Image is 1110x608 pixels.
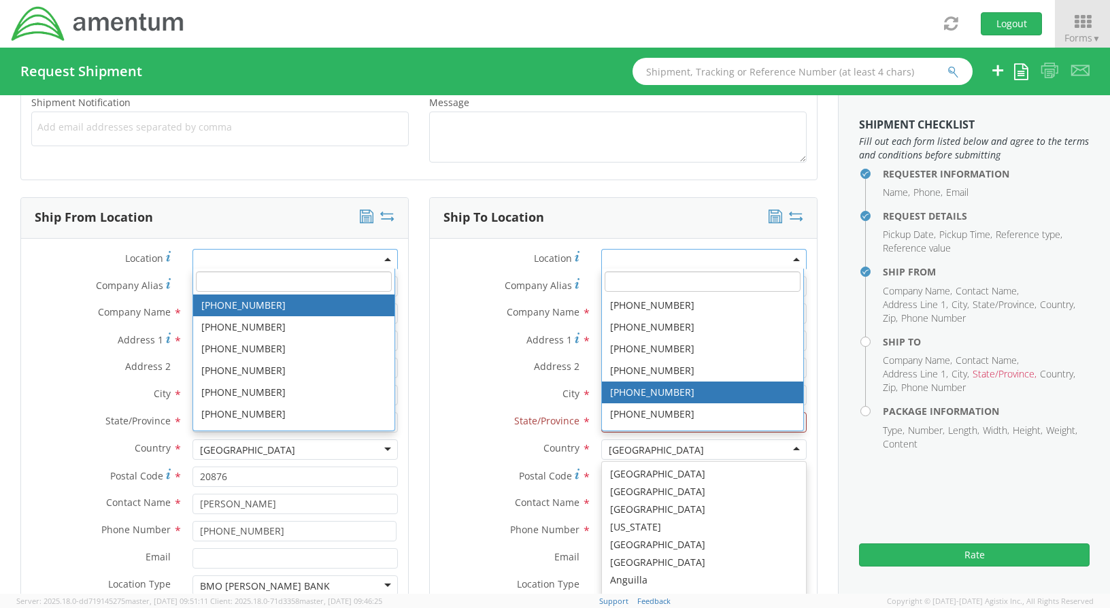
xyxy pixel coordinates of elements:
[602,360,803,382] li: [PHONE_NUMBER]
[429,96,469,109] span: Message
[981,12,1042,35] button: Logout
[883,284,952,298] li: Company Name
[135,441,171,454] span: Country
[948,424,979,437] li: Length
[883,437,918,451] li: Content
[554,550,579,563] span: Email
[983,424,1009,437] li: Width
[154,387,171,400] span: City
[939,228,992,241] li: Pickup Time
[515,496,579,509] span: Contact Name
[517,577,579,590] span: Location Type
[510,523,579,536] span: Phone Number
[146,550,171,563] span: Email
[193,316,394,338] li: [PHONE_NUMBER]
[118,333,163,346] span: Address 1
[602,382,803,403] li: [PHONE_NUMBER]
[973,298,1037,311] li: State/Province
[1064,31,1100,44] span: Forms
[633,58,973,85] input: Shipment, Tracking or Reference Number (at least 4 chars)
[602,316,803,338] li: [PHONE_NUMBER]
[956,354,1019,367] li: Contact Name
[443,211,544,224] h3: Ship To Location
[106,496,171,509] span: Contact Name
[299,596,382,606] span: master, [DATE] 09:46:25
[602,518,806,536] div: [US_STATE]
[514,414,579,427] span: State/Province
[883,337,1090,347] h4: Ship To
[887,596,1094,607] span: Copyright © [DATE]-[DATE] Agistix Inc., All Rights Reserved
[125,360,171,373] span: Address 2
[883,367,948,381] li: Address Line 1
[602,403,803,425] li: [PHONE_NUMBER]
[901,381,966,394] li: Phone Number
[105,414,171,427] span: State/Province
[602,554,806,571] div: [GEOGRAPHIC_DATA]
[210,596,382,606] span: Client: 2025.18.0-71d3358
[110,469,163,482] span: Postal Code
[1013,424,1043,437] li: Height
[883,311,898,325] li: Zip
[35,211,153,224] h3: Ship From Location
[519,469,572,482] span: Postal Code
[507,305,579,318] span: Company Name
[193,425,394,447] li: [PHONE_NUMBER]
[1040,367,1075,381] li: Country
[193,403,394,425] li: [PHONE_NUMBER]
[609,443,704,457] div: [GEOGRAPHIC_DATA]
[996,228,1062,241] li: Reference type
[108,577,171,590] span: Location Type
[883,211,1090,221] h4: Request Details
[956,284,1019,298] li: Contact Name
[883,406,1090,416] h4: Package Information
[200,443,295,457] div: [GEOGRAPHIC_DATA]
[1046,424,1077,437] li: Weight
[534,252,572,265] span: Location
[526,333,572,346] span: Address 1
[913,186,943,199] li: Phone
[883,354,952,367] li: Company Name
[101,523,171,536] span: Phone Number
[859,543,1090,567] button: Rate
[193,360,394,382] li: [PHONE_NUMBER]
[602,294,803,316] li: [PHONE_NUMBER]
[37,120,403,134] span: Add email addresses separated by comma
[602,589,806,607] div: [GEOGRAPHIC_DATA]
[883,228,936,241] li: Pickup Date
[1092,33,1100,44] span: ▼
[602,465,806,483] div: [GEOGRAPHIC_DATA]
[1040,298,1075,311] li: Country
[125,252,163,265] span: Location
[859,135,1090,162] span: Fill out each form listed below and agree to the terms and conditions before submitting
[883,186,910,199] li: Name
[534,360,579,373] span: Address 2
[901,311,966,325] li: Phone Number
[193,382,394,403] li: [PHONE_NUMBER]
[637,596,671,606] a: Feedback
[883,381,898,394] li: Zip
[883,298,948,311] li: Address Line 1
[125,596,208,606] span: master, [DATE] 09:51:11
[952,367,969,381] li: City
[602,338,803,360] li: [PHONE_NUMBER]
[952,298,969,311] li: City
[20,64,142,79] h4: Request Shipment
[973,367,1037,381] li: State/Province
[193,338,394,360] li: [PHONE_NUMBER]
[602,536,806,554] div: [GEOGRAPHIC_DATA]
[16,596,208,606] span: Server: 2025.18.0-dd719145275
[505,279,572,292] span: Company Alias
[602,483,806,501] div: [GEOGRAPHIC_DATA]
[859,119,1090,131] h3: Shipment Checklist
[946,186,969,199] li: Email
[602,425,803,447] li: [PHONE_NUMBER]
[31,96,131,109] span: Shipment Notification
[602,501,806,518] div: [GEOGRAPHIC_DATA]
[599,596,628,606] a: Support
[908,424,945,437] li: Number
[96,279,163,292] span: Company Alias
[543,441,579,454] span: Country
[883,241,951,255] li: Reference value
[602,571,806,589] div: Anguilla
[562,387,579,400] span: City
